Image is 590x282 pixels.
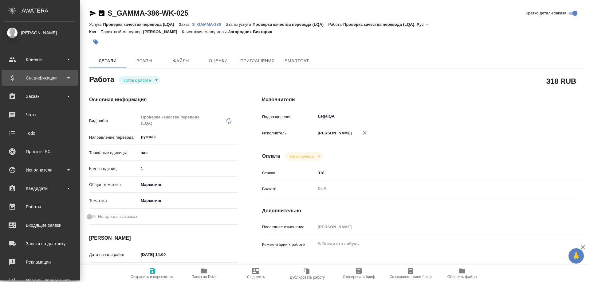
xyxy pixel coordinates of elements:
span: Детали [93,57,122,65]
p: Вид работ [89,118,139,124]
h2: Работа [89,73,114,84]
div: Маркетинг [139,180,238,190]
span: Оценки [203,57,233,65]
p: Направление перевода [89,134,139,141]
span: Этапы [130,57,159,65]
a: Рекламации [2,254,78,270]
a: S_GAMMA-386-WK-025 [108,9,188,17]
button: Обновить файлы [436,265,488,282]
span: SmartCat [282,57,312,65]
a: Работы [2,199,78,214]
span: Сохранить и пересчитать [131,275,174,279]
p: [PERSON_NAME] [143,29,182,34]
span: Обновить файлы [447,275,477,279]
div: Заказы [5,92,75,101]
button: Не оплачена [288,154,315,159]
div: Входящие заявки [5,221,75,230]
p: [PERSON_NAME] [316,130,352,136]
a: Заявки на доставку [2,236,78,251]
h4: Оплата [262,153,280,160]
div: Чаты [5,110,75,119]
p: Проверка качества перевода (LQA) [103,22,179,27]
span: Уведомить [246,275,265,279]
div: Кандидаты [5,184,75,193]
button: Скопировать бриф [333,265,385,282]
button: Скопировать мини-бриф [385,265,436,282]
p: Услуга [89,22,103,27]
div: [PERSON_NAME] [5,29,75,36]
span: Приглашения [240,57,275,65]
p: Тарифные единицы [89,150,139,156]
h4: Исполнители [262,96,583,103]
p: Проектный менеджер [100,29,143,34]
div: час [139,148,238,158]
div: Todo [5,129,75,138]
textarea: /Clients/Gamma/Orders/S_GAMMA-386/LQA/S_GAMMA-386-WK-025 [316,262,557,273]
p: Исполнитель [262,130,316,136]
a: Todo [2,126,78,141]
span: Файлы [167,57,196,65]
h4: Основная информация [89,96,238,103]
div: Заявки на доставку [5,239,75,248]
h4: Дополнительно [262,207,583,214]
button: Open [234,136,235,137]
div: Рекламации [5,257,75,267]
p: Кол-во единиц [89,166,139,172]
button: Open [553,116,554,117]
a: Чаты [2,107,78,122]
div: Исполнители [5,165,75,175]
p: Общая тематика [89,182,139,188]
p: Работа [328,22,343,27]
a: Входящие заявки [2,218,78,233]
p: Клиентские менеджеры [182,29,228,34]
button: 🙏 [568,248,584,264]
a: S_GAMMA-386 [192,21,226,27]
button: Сохранить и пересчитать [127,265,178,282]
p: Этапы услуги [226,22,253,27]
button: Скопировать ссылку [98,10,105,17]
div: Спецификации [5,73,75,83]
button: Готов к работе [122,78,153,83]
div: AWATERA [22,5,80,17]
button: Уведомить [230,265,281,282]
p: Ставка [262,170,316,176]
div: Готов к работе [285,152,323,160]
div: Клиенты [5,55,75,64]
div: Маркетинг [139,195,238,206]
span: Кратко детали заказа [526,10,566,16]
button: Удалить исполнителя [358,126,372,140]
span: Нотариальный заказ [98,214,137,220]
p: Подразделение [262,114,316,120]
span: Скопировать мини-бриф [389,275,431,279]
p: Проверка качества перевода (LQA) [253,22,328,27]
p: Последнее изменение [262,224,316,230]
p: S_GAMMA-386 [192,22,226,27]
button: Скопировать ссылку для ЯМессенджера [89,10,96,17]
button: Дублировать работу [281,265,333,282]
span: Папка на Drive [191,275,217,279]
a: Проекты SC [2,144,78,159]
p: Валюта [262,186,316,192]
button: Добавить тэг [89,35,103,49]
input: ✎ Введи что-нибудь [316,168,557,177]
p: Дата начала работ [89,252,139,258]
input: ✎ Введи что-нибудь [139,164,238,173]
input: Пустое поле [316,222,557,231]
h4: [PERSON_NAME] [89,234,238,242]
h2: 318 RUB [546,76,576,86]
div: Работы [5,202,75,211]
div: Проекты SC [5,147,75,156]
p: Заказ: [179,22,192,27]
span: Дублировать работу [290,275,325,280]
p: Тематика [89,198,139,204]
input: ✎ Введи что-нибудь [139,250,192,259]
p: Загородних Виктория [228,29,277,34]
button: Папка на Drive [178,265,230,282]
span: Скопировать бриф [343,275,375,279]
span: 🙏 [571,249,581,262]
div: Готов к работе [119,76,160,84]
div: RUB [316,184,557,194]
p: Комментарий к работе [262,241,316,248]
